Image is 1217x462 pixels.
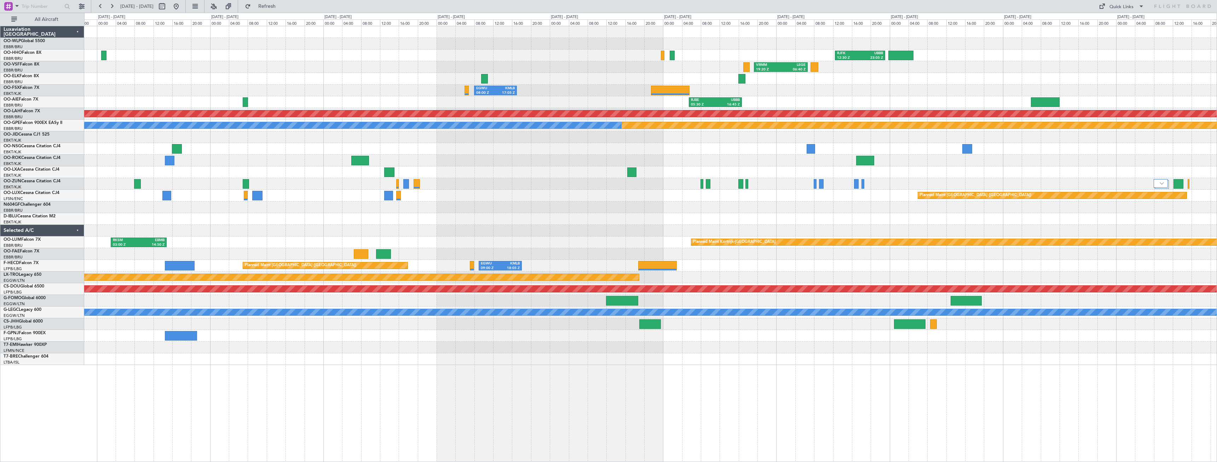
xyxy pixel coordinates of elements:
span: [DATE] - [DATE] [120,3,154,10]
div: Planned Maint [GEOGRAPHIC_DATA] ([GEOGRAPHIC_DATA]) [245,260,356,271]
a: EBKT/KJK [4,138,21,143]
div: [DATE] - [DATE] [324,14,352,20]
span: CS-DOU [4,284,20,289]
a: CS-DOUGlobal 6500 [4,284,44,289]
a: OO-LAHFalcon 7X [4,109,40,113]
span: OO-LUX [4,191,20,195]
a: EBBR/BRU [4,79,23,85]
a: EBKT/KJK [4,184,21,190]
span: OO-GPE [4,121,20,125]
div: 16:00 [285,19,304,26]
div: 16:00 [852,19,871,26]
a: T7-BREChallenger 604 [4,354,48,359]
button: Quick Links [1095,1,1148,12]
div: 00:00 [97,19,116,26]
div: [DATE] - [DATE] [211,14,238,20]
div: 16:00 [1078,19,1097,26]
a: OO-GPEFalcon 900EX EASy II [4,121,62,125]
a: OO-ZUNCessna Citation CJ4 [4,179,60,183]
div: 20:00 [644,19,663,26]
div: 20:00 [757,19,776,26]
a: D-IBLUCessna Citation M2 [4,214,56,218]
div: 12:30 Z [837,56,860,61]
a: EBBR/BRU [4,208,23,213]
div: 00:00 [1116,19,1135,26]
div: 12:00 [154,19,172,26]
div: 08:00 [927,19,946,26]
div: KMLB [500,261,520,266]
div: 04:00 [682,19,701,26]
div: 16:00 [1192,19,1210,26]
a: G-LEGCLegacy 600 [4,308,41,312]
div: 08:00 [361,19,380,26]
a: OO-ROKCessna Citation CJ4 [4,156,60,160]
img: arrow-gray.svg [1160,182,1164,185]
a: OO-NSGCessna Citation CJ4 [4,144,60,148]
a: LX-TROLegacy 650 [4,273,41,277]
a: LFMN/NCE [4,348,24,353]
div: 20:00 [531,19,550,26]
button: Refresh [242,1,284,12]
div: 16:00 [512,19,531,26]
div: 00:00 [550,19,569,26]
span: LX-TRO [4,273,19,277]
div: 16:45 Z [715,102,740,107]
button: All Aircraft [8,14,77,25]
a: EBKT/KJK [4,219,21,225]
a: EGGW/LTN [4,313,25,318]
div: 08:00 [1041,19,1060,26]
div: 04:00 [229,19,248,26]
div: 23:05 Z [860,56,883,61]
a: OO-WLPGlobal 5500 [4,39,45,43]
div: 20:00 [1097,19,1116,26]
div: KMLB [496,86,515,91]
div: 12:00 [1173,19,1192,26]
a: CS-JHHGlobal 6000 [4,319,43,324]
div: 04:00 [455,19,474,26]
div: 17:05 Z [496,91,515,96]
div: 03:00 Z [113,243,139,247]
span: OO-ELK [4,74,19,78]
div: Quick Links [1109,4,1134,11]
div: 20:00 [78,19,97,26]
div: [DATE] - [DATE] [98,14,125,20]
span: OO-LAH [4,109,21,113]
span: G-LEGC [4,308,19,312]
div: 04:00 [795,19,814,26]
span: F-HECD [4,261,19,265]
a: LFSN/ENC [4,196,23,201]
div: 12:00 [380,19,399,26]
div: 16:00 [739,19,757,26]
input: Trip Number [22,1,62,12]
a: OO-JIDCessna CJ1 525 [4,132,50,137]
div: 19:20 Z [756,67,781,72]
span: OO-FSX [4,86,20,90]
span: OO-JID [4,132,18,137]
div: EBMB [139,238,165,243]
a: OO-ELKFalcon 8X [4,74,39,78]
a: OO-VSFFalcon 8X [4,62,39,67]
div: 00:00 [776,19,795,26]
div: 14:50 Z [139,243,165,247]
span: OO-ZUN [4,179,21,183]
div: 06:40 Z [781,67,806,72]
div: 18:05 Z [500,266,520,271]
a: OO-LUMFalcon 7X [4,238,41,242]
div: 08:00 [248,19,266,26]
div: 08:00 [701,19,720,26]
div: 20:00 [418,19,437,26]
div: 12:00 [720,19,738,26]
a: EGGW/LTN [4,278,25,283]
div: 04:00 [1022,19,1040,26]
div: RKSM [113,238,139,243]
span: OO-NSG [4,144,21,148]
div: RJBE [691,98,715,103]
span: T7-BRE [4,354,18,359]
a: EBBR/BRU [4,126,23,131]
a: EBBR/BRU [4,255,23,260]
span: OO-FAE [4,249,20,253]
div: [DATE] - [DATE] [551,14,578,20]
div: 00:00 [210,19,229,26]
div: 05:30 Z [691,102,715,107]
div: 04:00 [909,19,927,26]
